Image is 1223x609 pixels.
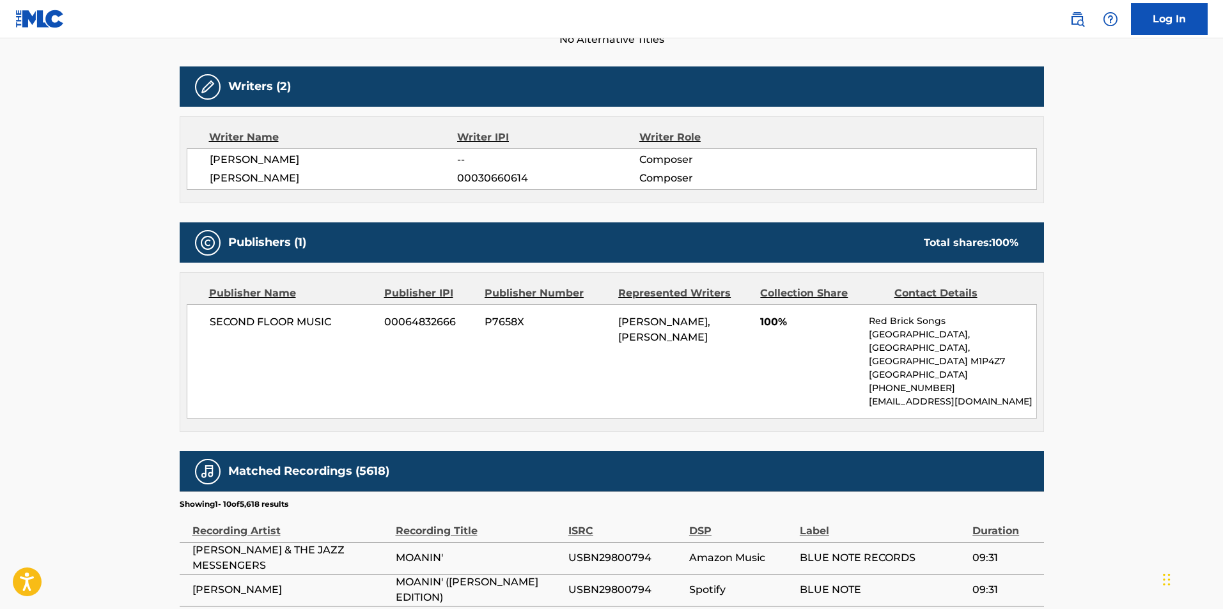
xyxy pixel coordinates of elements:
[1070,12,1085,27] img: search
[760,286,884,301] div: Collection Share
[689,550,793,566] span: Amazon Music
[457,152,639,167] span: --
[639,152,805,167] span: Composer
[200,235,215,251] img: Publishers
[192,582,389,597] span: [PERSON_NAME]
[485,314,609,330] span: P7658X
[1131,3,1208,35] a: Log In
[568,582,683,597] span: USBN29800794
[1098,6,1123,32] div: Help
[384,286,475,301] div: Publisher IPI
[760,314,859,330] span: 100%
[457,171,639,186] span: 00030660614
[396,574,562,605] span: MOANIN' ([PERSON_NAME] EDITION)
[568,510,683,539] div: ISRC
[210,171,458,186] span: [PERSON_NAME]
[200,464,215,479] img: Matched Recordings
[180,32,1044,47] span: No Alternative Titles
[639,171,805,186] span: Composer
[800,510,966,539] div: Label
[869,368,1036,382] p: [GEOGRAPHIC_DATA]
[180,498,288,510] p: Showing 1 - 10 of 5,618 results
[209,286,375,301] div: Publisher Name
[228,235,306,250] h5: Publishers (1)
[869,314,1036,328] p: Red Brick Songs
[457,130,639,145] div: Writer IPI
[924,235,1018,251] div: Total shares:
[894,286,1018,301] div: Contact Details
[384,314,475,330] span: 00064832666
[972,510,1037,539] div: Duration
[228,464,389,479] h5: Matched Recordings (5618)
[1103,12,1118,27] img: help
[618,286,751,301] div: Represented Writers
[1163,560,1171,599] div: Drag
[869,382,1036,395] p: [PHONE_NUMBER]
[192,543,389,573] span: [PERSON_NAME] & THE JAZZ MESSENGERS
[972,550,1037,566] span: 09:31
[869,395,1036,408] p: [EMAIL_ADDRESS][DOMAIN_NAME]
[485,286,609,301] div: Publisher Number
[1159,548,1223,609] iframe: Chat Widget
[200,79,215,95] img: Writers
[210,152,458,167] span: [PERSON_NAME]
[992,236,1018,249] span: 100 %
[228,79,291,94] h5: Writers (2)
[396,550,562,566] span: MOANIN'
[568,550,683,566] span: USBN29800794
[800,550,966,566] span: BLUE NOTE RECORDS
[869,328,1036,341] p: [GEOGRAPHIC_DATA],
[192,510,389,539] div: Recording Artist
[689,510,793,539] div: DSP
[639,130,805,145] div: Writer Role
[689,582,793,597] span: Spotify
[869,341,1036,368] p: [GEOGRAPHIC_DATA], [GEOGRAPHIC_DATA] M1P4Z7
[209,130,458,145] div: Writer Name
[396,510,562,539] div: Recording Title
[1064,6,1090,32] a: Public Search
[800,582,966,597] span: BLUE NOTE
[618,316,710,343] span: [PERSON_NAME], [PERSON_NAME]
[972,582,1037,597] span: 09:31
[210,314,375,330] span: SECOND FLOOR MUSIC
[15,10,65,28] img: MLC Logo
